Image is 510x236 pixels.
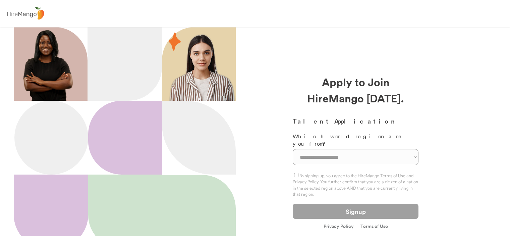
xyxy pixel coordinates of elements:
[169,34,236,101] img: hispanic%20woman.png
[169,33,181,51] img: 29
[293,173,418,197] label: By signing up, you agree to the HireMango Terms of Use and Privacy Policy. You further confirm th...
[324,224,354,230] a: Privacy Policy
[293,204,418,219] button: Signup
[15,27,80,101] img: 200x220.png
[5,6,46,21] img: logo%20-%20hiremango%20gray.png
[14,101,88,175] img: Ellipse%2012
[293,74,418,106] div: Apply to Join HireMango [DATE].
[293,116,418,126] h3: Talent Application
[293,133,418,148] div: Which world region are you from?
[360,224,388,229] a: Terms of Use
